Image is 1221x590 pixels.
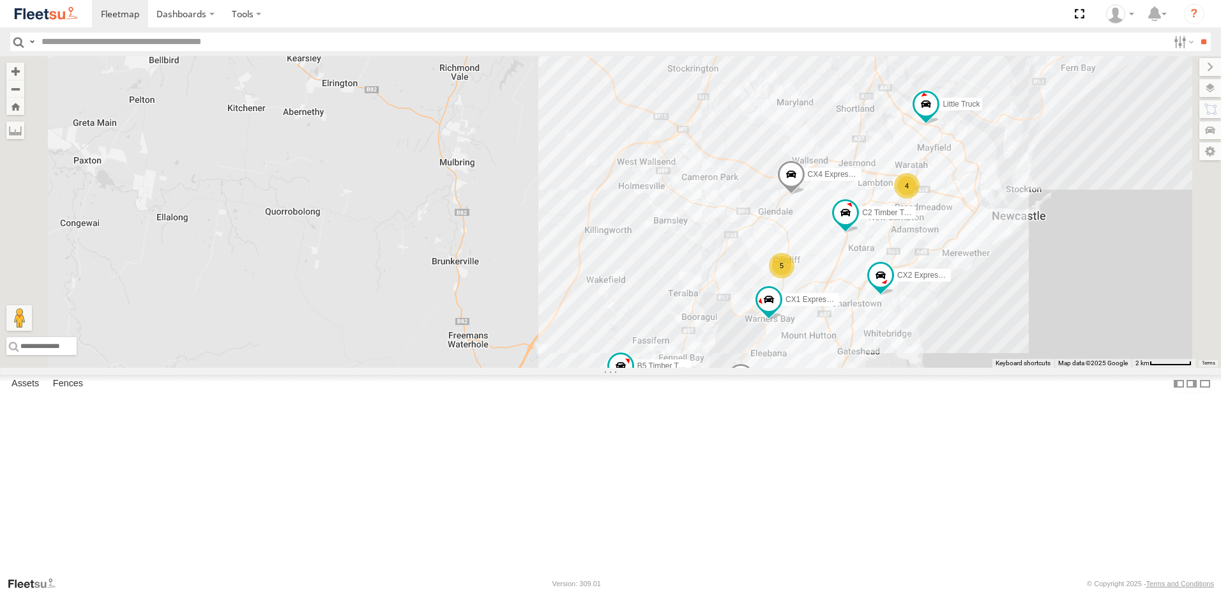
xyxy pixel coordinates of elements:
[1146,580,1214,587] a: Terms and Conditions
[6,305,32,331] button: Drag Pegman onto the map to open Street View
[6,80,24,98] button: Zoom out
[1058,359,1128,367] span: Map data ©2025 Google
[1169,33,1196,51] label: Search Filter Options
[1087,580,1214,587] div: © Copyright 2025 -
[1184,4,1204,24] i: ?
[6,121,24,139] label: Measure
[1185,375,1198,393] label: Dock Summary Table to the Right
[47,375,89,393] label: Fences
[996,359,1050,368] button: Keyboard shortcuts
[7,577,66,590] a: Visit our Website
[6,98,24,115] button: Zoom Home
[769,253,794,278] div: 5
[1172,375,1185,393] label: Dock Summary Table to the Left
[1199,142,1221,160] label: Map Settings
[6,63,24,80] button: Zoom in
[808,170,867,179] span: CX4 Express Ute
[862,208,918,217] span: C2 Timber Truck
[13,5,79,22] img: fleetsu-logo-horizontal.svg
[785,295,844,304] span: CX1 Express Ute
[1199,375,1211,393] label: Hide Summary Table
[1132,359,1195,368] button: Map Scale: 2 km per 62 pixels
[943,100,980,109] span: Little Truck
[552,580,601,587] div: Version: 309.01
[5,375,45,393] label: Assets
[1202,361,1215,366] a: Terms (opens in new tab)
[27,33,37,51] label: Search Query
[1135,359,1149,367] span: 2 km
[1102,4,1139,24] div: Matt Curtis
[637,362,693,371] span: B5 Timber Truck
[894,173,920,199] div: 4
[897,271,956,280] span: CX2 Express Ute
